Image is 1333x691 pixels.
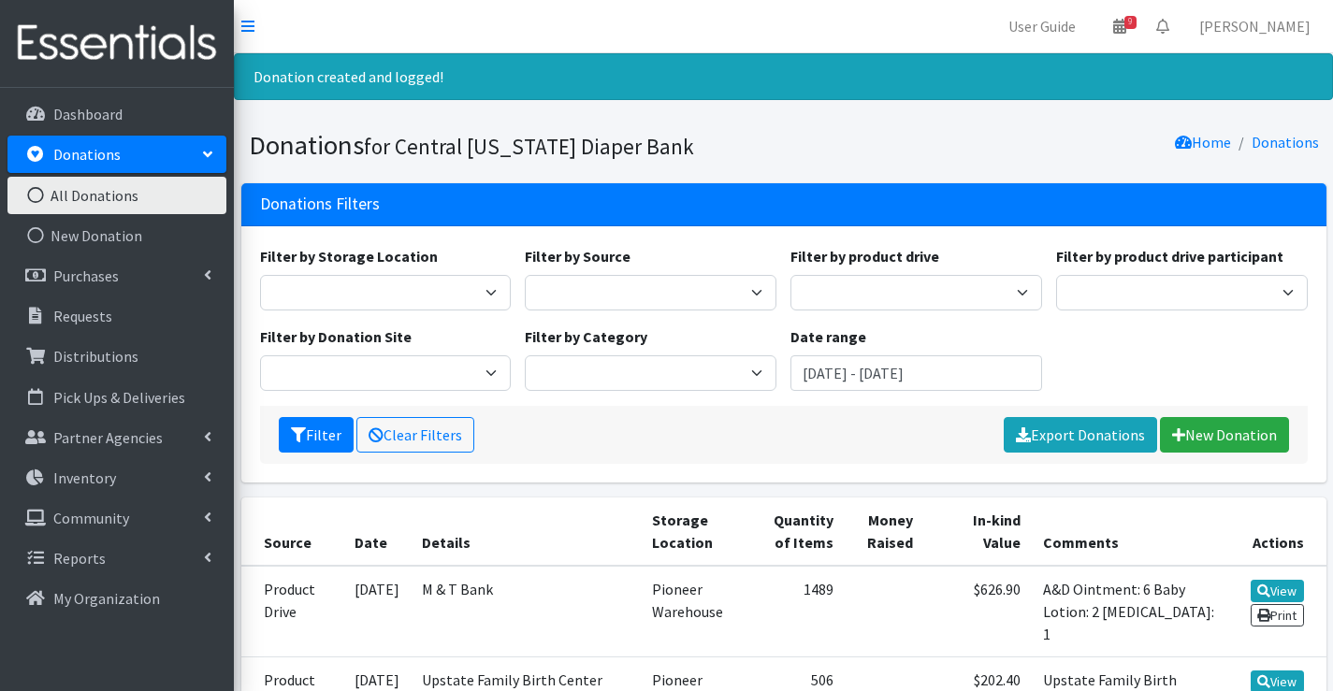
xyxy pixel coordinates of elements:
a: Home [1175,133,1231,151]
button: Filter [279,417,354,453]
td: Product Drive [241,566,344,657]
a: Inventory [7,459,226,497]
th: Details [411,497,641,566]
label: Filter by Category [525,325,647,348]
label: Filter by Source [525,245,630,267]
a: Donations [7,136,226,173]
p: Reports [53,549,106,568]
h1: Donations [249,129,777,162]
a: My Organization [7,580,226,617]
td: M & T Bank [411,566,641,657]
input: January 1, 2011 - December 31, 2011 [790,355,1042,391]
td: [DATE] [343,566,411,657]
a: View [1251,580,1304,602]
p: Community [53,509,129,527]
a: Export Donations [1004,417,1157,453]
a: User Guide [993,7,1091,45]
a: Reports [7,540,226,577]
th: Comments [1032,497,1227,566]
label: Filter by Donation Site [260,325,412,348]
th: Storage Location [641,497,747,566]
p: My Organization [53,589,160,608]
h3: Donations Filters [260,194,380,214]
th: Actions [1227,497,1326,566]
p: Dashboard [53,105,123,123]
th: Date [343,497,411,566]
a: Pick Ups & Deliveries [7,379,226,416]
span: 9 [1124,16,1137,29]
p: Inventory [53,468,116,487]
a: Partner Agencies [7,419,226,456]
p: Distributions [53,347,138,366]
p: Donations [53,145,121,164]
a: New Donation [1160,417,1289,453]
label: Filter by product drive [790,245,939,267]
a: Distributions [7,338,226,375]
label: Date range [790,325,866,348]
a: Purchases [7,257,226,295]
a: Donations [1252,133,1319,151]
a: [PERSON_NAME] [1184,7,1326,45]
th: Money Raised [845,497,924,566]
td: Pioneer Warehouse [641,566,747,657]
p: Purchases [53,266,119,285]
div: Donation created and logged! [234,53,1333,100]
a: New Donation [7,217,226,254]
label: Filter by Storage Location [260,245,438,267]
p: Partner Agencies [53,428,163,447]
img: HumanEssentials [7,12,226,75]
a: Print [1251,604,1304,626]
td: 1489 [747,566,845,657]
a: Clear Filters [356,417,474,453]
a: All Donations [7,177,226,214]
a: Requests [7,297,226,335]
p: Requests [53,307,112,325]
a: Dashboard [7,95,226,133]
label: Filter by product drive participant [1056,245,1283,267]
small: for Central [US_STATE] Diaper Bank [364,133,694,160]
th: Source [241,497,344,566]
p: Pick Ups & Deliveries [53,388,185,407]
th: Quantity of Items [747,497,845,566]
td: A&D Ointment: 6 Baby Lotion: 2 [MEDICAL_DATA]: 1 [1032,566,1227,657]
a: 9 [1098,7,1141,45]
th: In-kind Value [924,497,1031,566]
td: $626.90 [924,566,1031,657]
a: Community [7,499,226,537]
